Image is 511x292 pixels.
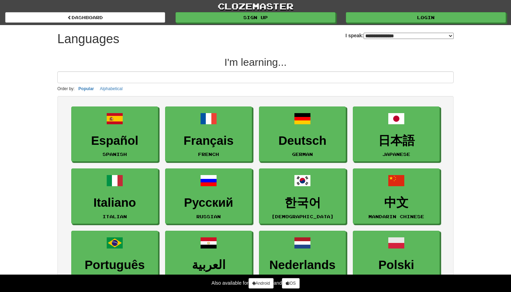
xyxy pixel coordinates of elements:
[382,152,410,157] small: Japanese
[98,85,124,93] button: Alphabetical
[196,214,221,219] small: Russian
[249,278,274,289] a: Android
[198,152,219,157] small: French
[259,168,346,224] a: 한국어[DEMOGRAPHIC_DATA]
[76,85,96,93] button: Popular
[169,196,248,210] h3: Русский
[103,152,127,157] small: Spanish
[353,106,440,162] a: 日本語Japanese
[57,56,454,68] h2: I'm learning...
[75,196,154,210] h3: Italiano
[364,33,454,39] select: I speak:
[271,214,334,219] small: [DEMOGRAPHIC_DATA]
[57,86,75,91] small: Order by:
[71,168,158,224] a: ItalianoItalian
[75,134,154,148] h3: Español
[353,231,440,286] a: PolskiPolish
[176,12,335,23] a: Sign up
[169,134,248,148] h3: Français
[5,12,165,23] a: dashboard
[346,12,506,23] a: Login
[165,231,252,286] a: العربيةArabic
[71,106,158,162] a: EspañolSpanish
[357,196,436,210] h3: 中文
[368,214,424,219] small: Mandarin Chinese
[353,168,440,224] a: 中文Mandarin Chinese
[57,32,119,46] h1: Languages
[75,258,154,272] h3: Português
[357,258,436,272] h3: Polski
[165,106,252,162] a: FrançaisFrench
[165,168,252,224] a: РусскийRussian
[169,258,248,272] h3: العربية
[263,196,342,210] h3: 한국어
[263,134,342,148] h3: Deutsch
[357,134,436,148] h3: 日本語
[71,231,158,286] a: PortuguêsPortuguese
[346,32,454,39] label: I speak:
[259,231,346,286] a: NederlandsDutch
[103,214,127,219] small: Italian
[292,152,313,157] small: German
[263,258,342,272] h3: Nederlands
[259,106,346,162] a: DeutschGerman
[282,278,300,289] a: iOS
